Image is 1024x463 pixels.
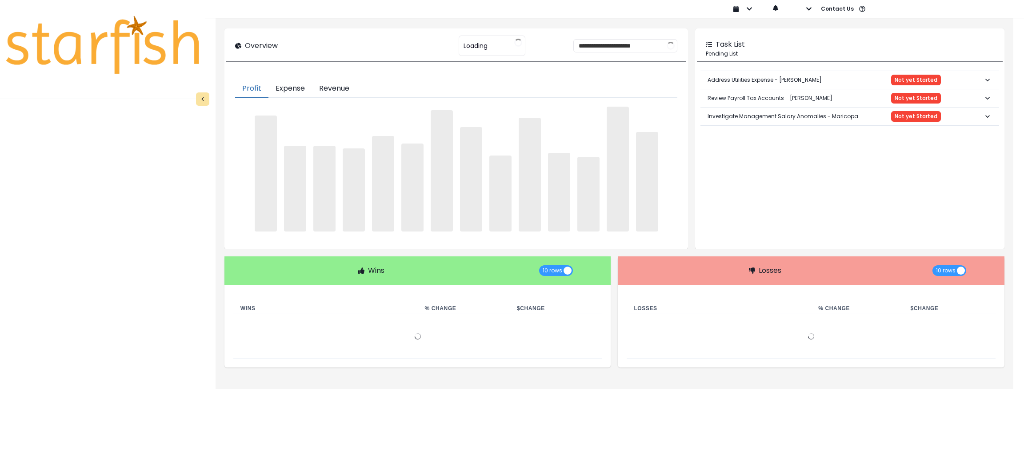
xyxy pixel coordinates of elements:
button: Profit [235,80,268,98]
th: Losses [627,303,811,314]
span: 10 rows [543,265,562,276]
span: ‌ [255,116,277,231]
p: Losses [759,265,781,276]
th: Wins [233,303,418,314]
th: % Change [811,303,903,314]
span: Not yet Started [895,113,937,120]
span: ‌ [431,110,453,231]
button: Review Payroll Tax Accounts - [PERSON_NAME]Not yet Started [700,89,999,107]
span: Not yet Started [895,77,937,83]
span: ‌ [577,157,600,231]
button: Address Utilities Expense - [PERSON_NAME]Not yet Started [700,71,999,89]
p: Investigate Management Salary Anomalies - Maricopa [708,105,858,128]
span: ‌ [401,144,424,232]
span: ‌ [372,136,394,232]
span: Not yet Started [895,95,937,101]
p: Wins [368,265,384,276]
span: ‌ [313,146,336,231]
p: Task List [716,39,745,50]
span: ‌ [636,132,658,231]
span: ‌ [343,148,365,231]
span: ‌ [607,107,629,231]
th: % Change [418,303,510,314]
span: ‌ [489,156,512,231]
span: ‌ [284,146,306,232]
p: Pending List [706,50,994,58]
span: ‌ [519,118,541,231]
button: Expense [268,80,312,98]
p: Review Payroll Tax Accounts - [PERSON_NAME] [708,87,832,109]
span: ‌ [460,127,482,232]
p: Address Utilities Expense - [PERSON_NAME] [708,69,822,91]
span: Loading [464,36,488,55]
span: ‌ [548,153,570,231]
p: Overview [245,40,278,51]
th: $ Change [904,303,996,314]
span: 10 rows [936,265,956,276]
button: Revenue [312,80,356,98]
th: $ Change [510,303,602,314]
button: Investigate Management Salary Anomalies - MaricopaNot yet Started [700,108,999,125]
